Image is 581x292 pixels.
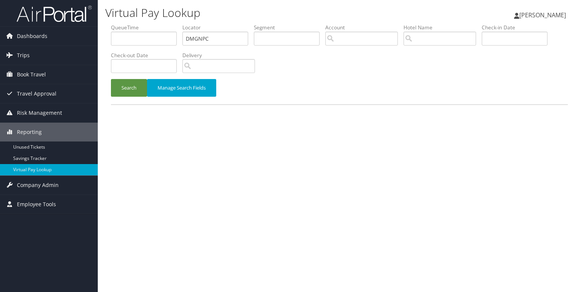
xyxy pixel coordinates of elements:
[111,24,182,31] label: QueueTime
[105,5,417,21] h1: Virtual Pay Lookup
[17,65,46,84] span: Book Travel
[17,103,62,122] span: Risk Management
[182,24,254,31] label: Locator
[17,27,47,46] span: Dashboards
[17,123,42,141] span: Reporting
[147,79,216,97] button: Manage Search Fields
[482,24,553,31] label: Check-in Date
[519,11,566,19] span: [PERSON_NAME]
[254,24,325,31] label: Segment
[111,79,147,97] button: Search
[17,5,92,23] img: airportal-logo.png
[404,24,482,31] label: Hotel Name
[17,176,59,195] span: Company Admin
[111,52,182,59] label: Check-out Date
[17,46,30,65] span: Trips
[17,195,56,214] span: Employee Tools
[325,24,404,31] label: Account
[17,84,56,103] span: Travel Approval
[514,4,573,26] a: [PERSON_NAME]
[182,52,261,59] label: Delivery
